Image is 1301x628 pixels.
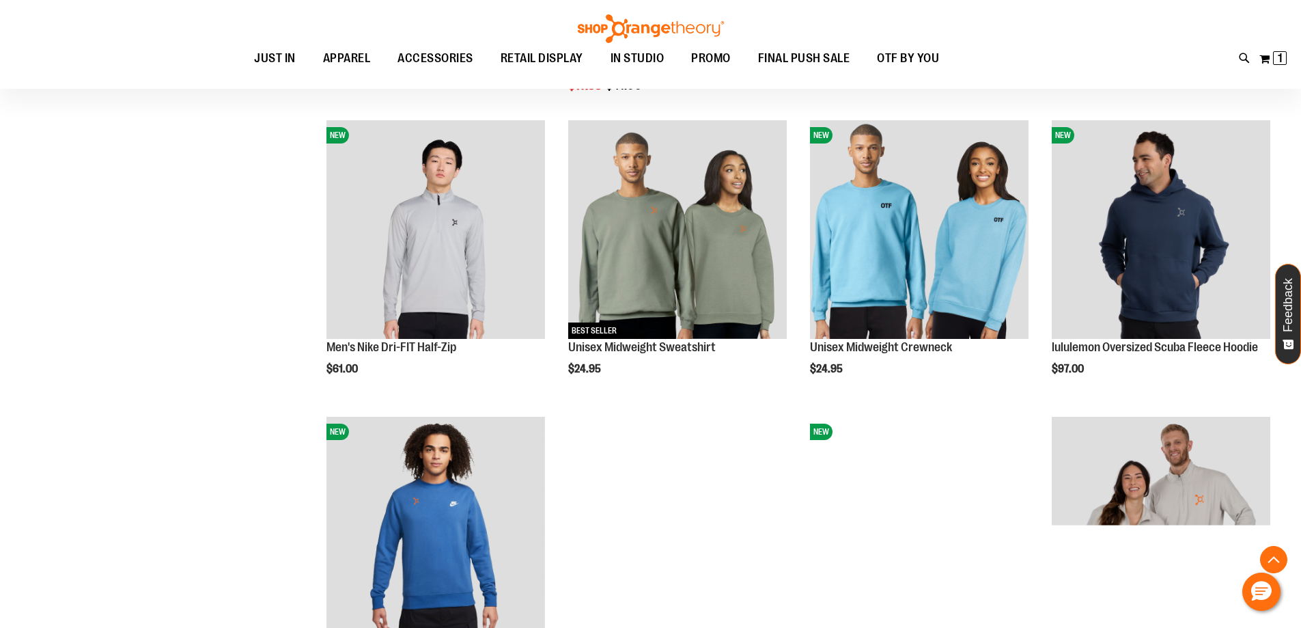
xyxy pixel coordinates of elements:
[810,424,833,440] span: NEW
[568,120,787,339] img: Unisex Midweight Sweatshirt
[1242,573,1281,611] button: Hello, have a question? Let’s chat.
[1052,120,1270,339] img: lululemon Oversized Scuba Fleece Hoodie
[1045,113,1277,410] div: product
[1260,546,1287,573] button: Back To Top
[326,340,456,354] a: Men's Nike Dri-FIT Half-Zip
[323,43,371,74] span: APPAREL
[1052,363,1086,375] span: $97.00
[576,14,726,43] img: Shop Orangetheory
[568,363,603,375] span: $24.95
[744,43,864,74] a: FINAL PUSH SALE
[810,340,952,354] a: Unisex Midweight Crewneck
[810,120,1029,341] a: Unisex Midweight CrewneckNEW
[254,43,296,74] span: JUST IN
[568,323,620,339] span: BEST SELLER
[810,120,1029,339] img: Unisex Midweight Crewneck
[320,113,552,410] div: product
[487,43,597,74] a: RETAIL DISPLAY
[677,43,744,74] a: PROMO
[1052,340,1258,354] a: lululemon Oversized Scuba Fleece Hoodie
[240,43,309,74] a: JUST IN
[384,43,487,74] a: ACCESSORIES
[561,113,794,410] div: product
[326,363,360,375] span: $61.00
[397,43,473,74] span: ACCESSORIES
[803,113,1035,410] div: product
[568,340,716,354] a: Unisex Midweight Sweatshirt
[611,43,665,74] span: IN STUDIO
[309,43,384,74] a: APPAREL
[1278,51,1283,65] span: 1
[326,120,545,339] img: Men's Nike Dri-FIT Half-Zip
[877,43,939,74] span: OTF BY YOU
[1052,120,1270,341] a: lululemon Oversized Scuba Fleece HoodieNEW
[810,127,833,144] span: NEW
[691,43,731,74] span: PROMO
[758,43,850,74] span: FINAL PUSH SALE
[501,43,583,74] span: RETAIL DISPLAY
[326,424,349,440] span: NEW
[863,43,953,74] a: OTF BY YOU
[326,120,545,341] a: Men's Nike Dri-FIT Half-ZipNEW
[1275,264,1301,364] button: Feedback - Show survey
[568,120,787,341] a: Unisex Midweight SweatshirtBEST SELLER
[597,43,678,74] a: IN STUDIO
[810,363,845,375] span: $24.95
[326,127,349,144] span: NEW
[1052,127,1074,144] span: NEW
[1282,278,1295,332] span: Feedback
